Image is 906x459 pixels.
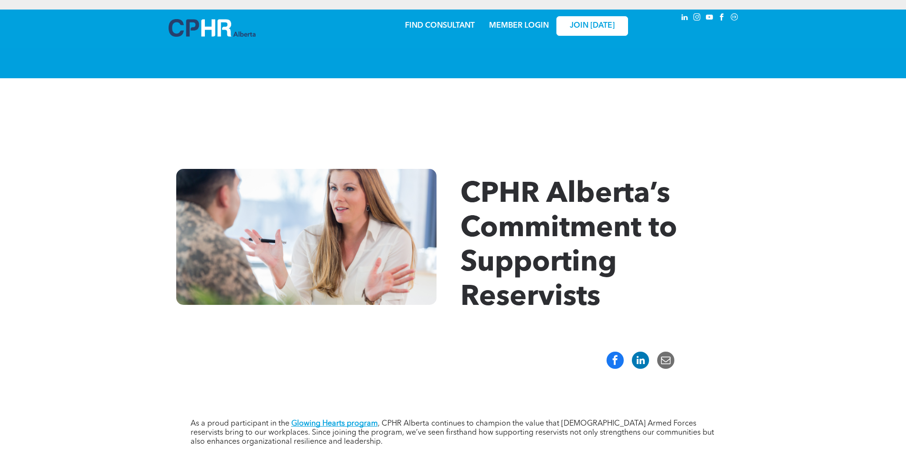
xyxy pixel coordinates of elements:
[680,12,690,25] a: linkedin
[717,12,727,25] a: facebook
[692,12,703,25] a: instagram
[460,180,677,312] span: CPHR Alberta’s Commitment to Supporting Reservists
[191,420,714,446] span: , CPHR Alberta continues to champion the value that [DEMOGRAPHIC_DATA] Armed Forces reservists br...
[729,12,740,25] a: Social network
[405,22,475,30] a: FIND CONSULTANT
[489,22,549,30] a: MEMBER LOGIN
[169,19,256,37] img: A blue and white logo for cp alberta
[570,21,615,31] span: JOIN [DATE]
[556,16,628,36] a: JOIN [DATE]
[704,12,715,25] a: youtube
[191,420,289,428] span: As a proud participant in the
[291,420,378,428] a: Glowing Hearts program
